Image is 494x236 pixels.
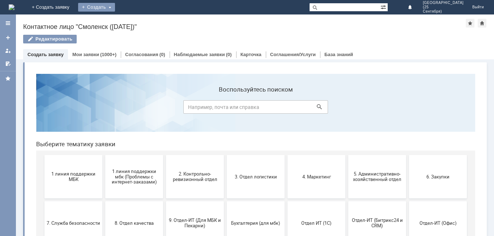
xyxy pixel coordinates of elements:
button: 6. Закупки [379,87,436,130]
a: Перейти на домашнюю страницу [9,4,14,10]
a: Мои заявки [72,52,99,57]
img: logo [9,4,14,10]
span: Расширенный поиск [380,3,388,10]
button: 2. Контрольно-ревизионный отдел [136,87,193,130]
header: Выберите тематику заявки [6,72,445,80]
button: Это соглашение не активно! [136,180,193,223]
button: 5. Административно-хозяйственный отдел [318,87,376,130]
span: 3. Отдел логистики [199,106,252,111]
button: Отдел ИТ (1С) [257,133,315,177]
a: Мои согласования [2,58,14,69]
button: 4. Маркетинг [257,87,315,130]
a: Мои заявки [2,45,14,56]
span: 1 линия поддержки МБК [16,103,70,114]
span: 2. Контрольно-ревизионный отдел [138,103,191,114]
button: Отдел-ИТ (Офис) [379,133,436,177]
a: Наблюдаемые заявки [174,52,225,57]
a: База знаний [324,52,353,57]
button: 9. Отдел-ИТ (Для МБК и Пекарни) [136,133,193,177]
button: [PERSON_NAME]. Услуги ИТ для МБК (оформляет L1) [196,180,254,223]
span: Франчайзинг [77,198,131,204]
div: Сделать домашней страницей [478,19,486,28]
div: (0) [159,52,165,57]
button: не актуален [257,180,315,223]
button: Отдел-ИТ (Битрикс24 и CRM) [318,133,376,177]
button: 1 линия поддержки МБК [14,87,72,130]
a: Создать заявку [27,52,64,57]
span: Финансовый отдел [16,198,70,204]
span: Отдел-ИТ (Битрикс24 и CRM) [320,149,374,160]
span: [GEOGRAPHIC_DATA] [423,1,464,5]
span: Сентября) [423,9,464,14]
span: 9. Отдел-ИТ (Для МБК и Пекарни) [138,149,191,160]
a: Согласования [125,52,158,57]
span: Это соглашение не активно! [138,196,191,207]
span: Отдел-ИТ (Офис) [381,152,434,157]
div: (0) [226,52,232,57]
button: 1 линия поддержки мбк (Проблемы с интернет-заказами) [75,87,133,130]
label: Воспользуйтесь поиском [153,18,298,25]
button: Франчайзинг [75,180,133,223]
div: Добавить в избранное [466,19,474,28]
span: Бухгалтерия (для мбк) [199,152,252,157]
a: Создать заявку [2,32,14,43]
button: Финансовый отдел [14,180,72,223]
button: 8. Отдел качества [75,133,133,177]
span: Отдел ИТ (1С) [259,152,313,157]
span: 8. Отдел качества [77,152,131,157]
div: Создать [78,3,115,12]
div: (1000+) [100,52,116,57]
span: 5. Административно-хозяйственный отдел [320,103,374,114]
span: 6. Закупки [381,106,434,111]
span: [PERSON_NAME]. Услуги ИТ для МБК (оформляет L1) [199,193,252,209]
span: 7. Служба безопасности [16,152,70,157]
button: 3. Отдел логистики [196,87,254,130]
span: не актуален [259,198,313,204]
span: 1 линия поддержки мбк (Проблемы с интернет-заказами) [77,100,131,117]
div: Контактное лицо "Смоленск ([DATE])" [23,23,466,30]
a: Соглашения/Услуги [270,52,316,57]
span: (25 [423,5,464,9]
a: Карточка [240,52,261,57]
span: 4. Маркетинг [259,106,313,111]
button: 7. Служба безопасности [14,133,72,177]
button: Бухгалтерия (для мбк) [196,133,254,177]
input: Например, почта или справка [153,32,298,46]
